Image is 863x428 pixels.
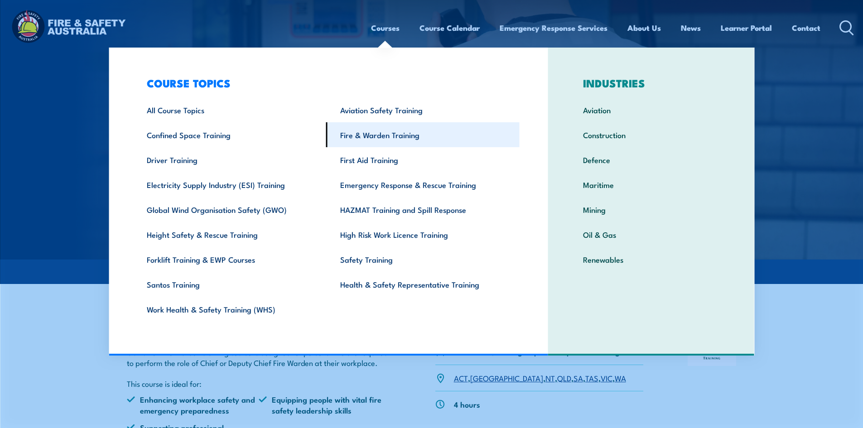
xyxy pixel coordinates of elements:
[127,347,391,368] p: Our Chief Fire Warden training course is designed for persons who are required to perform the rol...
[500,16,607,40] a: Emergency Response Services
[133,97,326,122] a: All Course Topics
[326,197,520,222] a: HAZMAT Training and Spill Response
[133,197,326,222] a: Global Wind Organisation Safety (GWO)
[569,197,733,222] a: Mining
[326,97,520,122] a: Aviation Safety Training
[326,222,520,247] a: High Risk Work Licence Training
[326,272,520,297] a: Health & Safety Representative Training
[721,16,772,40] a: Learner Portal
[259,394,391,415] li: Equipping people with vital fire safety leadership skills
[133,247,326,272] a: Forklift Training & EWP Courses
[133,172,326,197] a: Electricity Supply Industry (ESI) Training
[133,77,520,89] h3: COURSE TOPICS
[326,122,520,147] a: Fire & Warden Training
[470,372,543,383] a: [GEOGRAPHIC_DATA]
[792,16,820,40] a: Contact
[569,172,733,197] a: Maritime
[127,394,259,415] li: Enhancing workplace safety and emergency preparedness
[601,372,612,383] a: VIC
[127,378,391,389] p: This course is ideal for:
[615,372,626,383] a: WA
[454,372,468,383] a: ACT
[326,147,520,172] a: First Aid Training
[326,172,520,197] a: Emergency Response & Rescue Training
[454,373,626,383] p: , , , , , , ,
[569,247,733,272] a: Renewables
[557,372,571,383] a: QLD
[133,122,326,147] a: Confined Space Training
[454,346,623,356] p: Individuals, Small groups or Corporate bookings
[545,372,555,383] a: NT
[585,372,598,383] a: TAS
[569,97,733,122] a: Aviation
[569,122,733,147] a: Construction
[326,247,520,272] a: Safety Training
[569,77,733,89] h3: INDUSTRIES
[627,16,661,40] a: About Us
[454,399,480,409] p: 4 hours
[574,372,583,383] a: SA
[681,16,701,40] a: News
[419,16,480,40] a: Course Calendar
[133,297,326,322] a: Work Health & Safety Training (WHS)
[133,147,326,172] a: Driver Training
[371,16,400,40] a: Courses
[133,272,326,297] a: Santos Training
[133,222,326,247] a: Height Safety & Rescue Training
[569,147,733,172] a: Defence
[569,222,733,247] a: Oil & Gas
